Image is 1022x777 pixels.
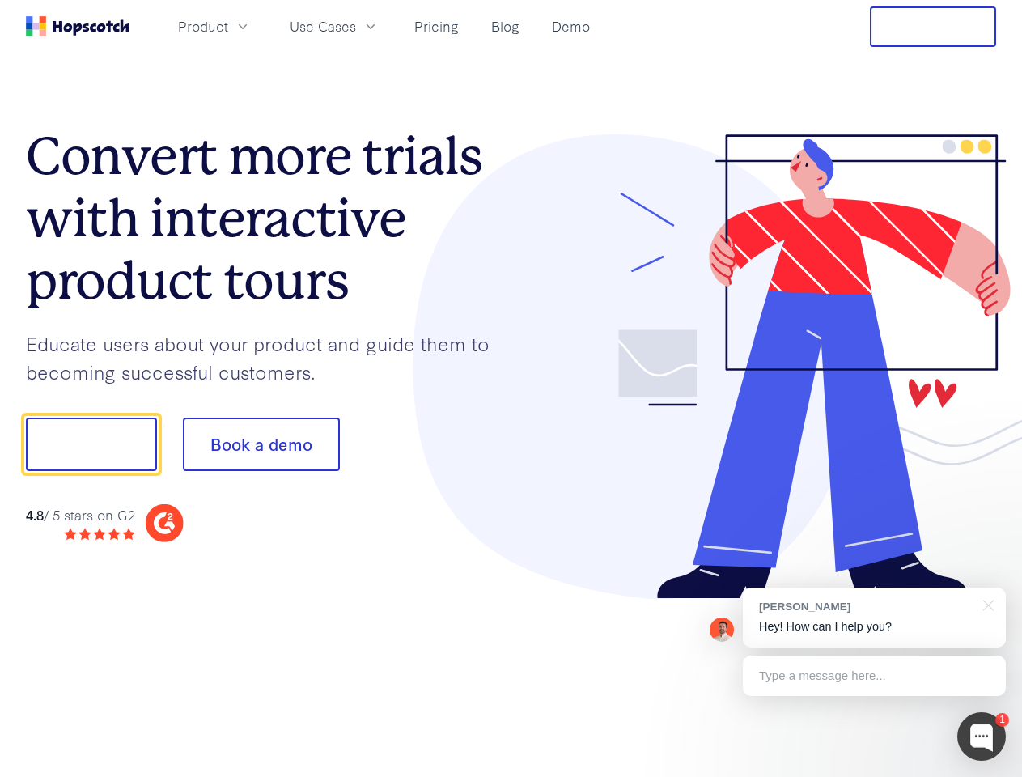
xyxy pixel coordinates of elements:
span: Product [178,16,228,36]
div: Type a message here... [743,656,1006,696]
p: Hey! How can I help you? [759,618,990,635]
a: Pricing [408,13,465,40]
button: Free Trial [870,6,996,47]
button: Book a demo [183,418,340,471]
div: / 5 stars on G2 [26,505,135,525]
button: Product [168,13,261,40]
h1: Convert more trials with interactive product tours [26,125,511,312]
span: Use Cases [290,16,356,36]
a: Demo [545,13,596,40]
img: Mark Spera [710,618,734,642]
button: Show me! [26,418,157,471]
a: Home [26,16,129,36]
p: Educate users about your product and guide them to becoming successful customers. [26,329,511,385]
div: 1 [995,713,1009,727]
strong: 4.8 [26,505,44,524]
a: Blog [485,13,526,40]
button: Use Cases [280,13,388,40]
div: [PERSON_NAME] [759,599,973,614]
